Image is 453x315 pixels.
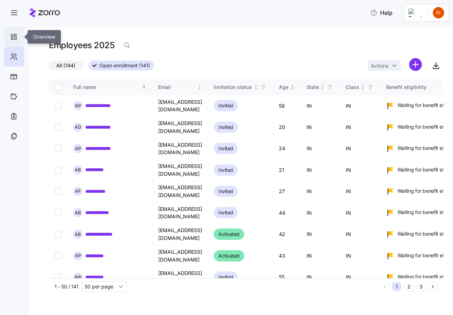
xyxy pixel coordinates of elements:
[340,266,380,288] td: IN
[301,224,340,245] td: IN
[153,159,208,181] td: [EMAIL_ADDRESS][DOMAIN_NAME]
[408,9,423,17] img: Employer logo
[158,83,196,91] div: Email
[320,85,325,90] div: Not sorted
[55,167,62,174] input: Select record 4
[340,224,380,245] td: IN
[392,282,401,291] button: 1
[153,224,208,245] td: [EMAIL_ADDRESS][DOMAIN_NAME]
[55,274,62,281] input: Select record 9
[340,202,380,224] td: IN
[75,168,81,172] span: A B
[340,159,380,181] td: IN
[214,83,252,91] div: Invitation status
[218,123,233,131] span: Invited
[273,181,301,202] td: 27
[55,188,62,195] input: Select record 5
[153,181,208,202] td: [EMAIL_ADDRESS][DOMAIN_NAME]
[340,95,380,117] td: IN
[218,273,233,281] span: Invited
[273,95,301,117] td: 58
[301,117,340,138] td: IN
[218,101,233,110] span: Invited
[55,102,62,109] input: Select record 1
[340,117,380,138] td: IN
[75,103,81,108] span: A P
[273,138,301,159] td: 24
[75,146,81,151] span: A P
[75,125,81,129] span: A D
[153,95,208,117] td: [EMAIL_ADDRESS][DOMAIN_NAME]
[273,79,301,95] th: AgeNot sorted
[218,144,233,153] span: Invited
[273,159,301,181] td: 21
[153,138,208,159] td: [EMAIL_ADDRESS][DOMAIN_NAME]
[153,79,208,95] th: EmailNot sorted
[340,79,380,95] th: ClassNot sorted
[75,210,81,215] span: A B
[273,224,301,245] td: 42
[55,84,62,91] input: Select all records
[380,282,389,291] button: Previous page
[74,275,82,280] span: A W
[428,282,437,291] button: Next page
[75,253,81,258] span: A P
[301,159,340,181] td: IN
[273,202,301,224] td: 44
[55,145,62,152] input: Select record 3
[346,83,359,91] div: Class
[301,95,340,117] td: IN
[409,58,422,71] svg: add icon
[197,85,202,90] div: Not sorted
[75,189,81,193] span: A F
[55,252,62,259] input: Select record 8
[99,61,150,70] span: Open enrollment (141)
[368,60,401,71] button: Actions
[301,266,340,288] td: IN
[253,85,258,90] div: Not sorted
[153,202,208,224] td: [EMAIL_ADDRESS][DOMAIN_NAME]
[218,166,233,174] span: Invited
[340,181,380,202] td: IN
[218,252,240,260] span: Activated
[301,202,340,224] td: IN
[273,117,301,138] td: 20
[340,138,380,159] td: IN
[371,63,388,68] span: Actions
[306,83,319,91] div: State
[301,138,340,159] td: IN
[68,79,153,95] th: Full nameSorted ascending
[75,232,81,237] span: A B
[301,245,340,266] td: IN
[142,85,147,90] div: Sorted ascending
[56,61,75,70] span: All (144)
[370,9,392,17] span: Help
[55,124,62,131] input: Select record 2
[55,231,62,238] input: Select record 7
[218,187,233,196] span: Invited
[73,83,141,91] div: Full name
[279,83,288,91] div: Age
[208,79,273,95] th: Invitation statusNot sorted
[55,209,62,216] input: Select record 6
[404,282,413,291] button: 2
[301,181,340,202] td: IN
[301,79,340,95] th: StateNot sorted
[416,282,425,291] button: 3
[218,230,240,238] span: Activated
[290,85,295,90] div: Not sorted
[153,245,208,266] td: [EMAIL_ADDRESS][DOMAIN_NAME]
[55,283,79,290] span: 1 - 50 / 141
[273,245,301,266] td: 43
[360,85,365,90] div: Not sorted
[218,208,233,217] span: Invited
[49,40,114,51] h1: Employees 2025
[340,245,380,266] td: IN
[153,117,208,138] td: [EMAIL_ADDRESS][DOMAIN_NAME]
[433,7,444,18] img: 24d6825ccf4887a4818050cadfd93e6d
[365,6,398,20] button: Help
[273,266,301,288] td: 55
[153,266,208,288] td: [EMAIL_ADDRESS][DOMAIN_NAME]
